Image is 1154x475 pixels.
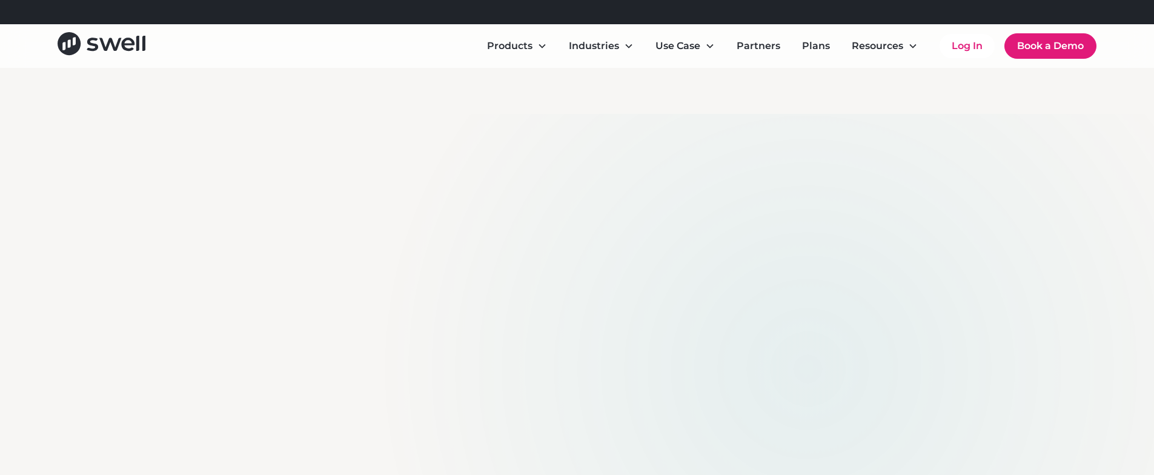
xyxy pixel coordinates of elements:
[646,34,725,58] div: Use Case
[1004,33,1096,59] a: Book a Demo
[940,34,995,58] a: Log In
[477,34,557,58] div: Products
[792,34,840,58] a: Plans
[559,34,643,58] div: Industries
[852,39,903,53] div: Resources
[727,34,790,58] a: Partners
[58,32,145,59] a: home
[842,34,927,58] div: Resources
[569,39,619,53] div: Industries
[487,39,532,53] div: Products
[655,39,700,53] div: Use Case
